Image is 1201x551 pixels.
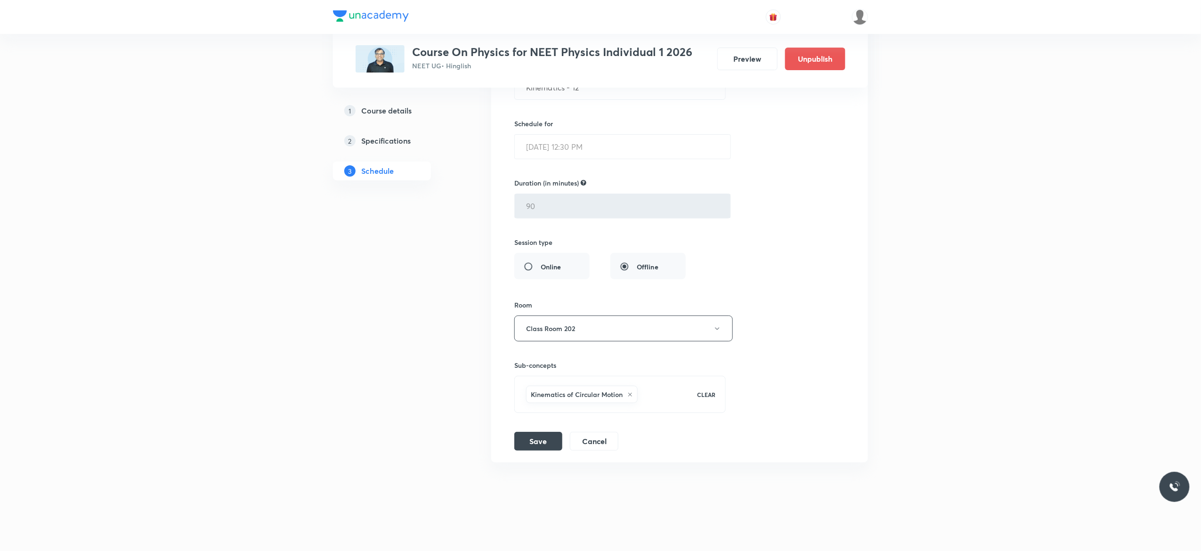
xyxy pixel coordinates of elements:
[344,165,356,177] p: 3
[514,432,562,451] button: Save
[333,101,461,120] a: 1Course details
[514,237,552,247] h6: Session type
[514,360,726,370] h6: Sub-concepts
[717,48,778,70] button: Preview
[570,432,618,451] button: Cancel
[333,131,461,150] a: 2Specifications
[514,178,579,188] h6: Duration (in minutes)
[531,389,623,399] h6: Kinematics of Circular Motion
[361,135,411,146] h5: Specifications
[785,48,845,70] button: Unpublish
[361,165,394,177] h5: Schedule
[698,390,716,399] p: CLEAR
[852,9,868,25] img: Anuruddha Kumar
[769,13,778,21] img: avatar
[356,45,405,73] img: 5AD48017-9D3F-4B72-B494-FF0351FFDDCE_plus.png
[344,105,356,116] p: 1
[514,316,733,341] button: Class Room 202
[333,10,409,22] img: Company Logo
[581,178,586,187] div: Not allow to edit for recorded type class
[333,10,409,24] a: Company Logo
[412,61,692,71] p: NEET UG • Hinglish
[515,194,730,218] input: 90
[361,105,412,116] h5: Course details
[412,45,692,59] h3: Course On Physics for NEET Physics Individual 1 2026
[514,119,726,129] h6: Schedule for
[766,9,781,24] button: avatar
[514,300,532,310] h6: Room
[344,135,356,146] p: 2
[1169,481,1180,493] img: ttu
